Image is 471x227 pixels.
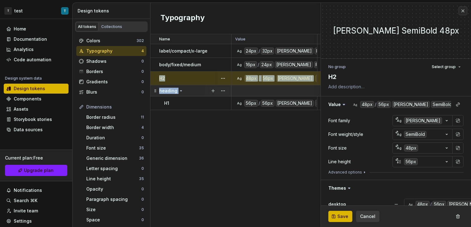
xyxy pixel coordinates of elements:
div: Ag [237,101,242,106]
div: [PERSON_NAME] [275,61,313,68]
div: Dimensions [86,104,144,110]
div: Assets [14,106,28,112]
a: Gradients0 [76,77,146,87]
div: Design system data [5,76,42,81]
div: Ag [397,146,402,151]
div: 11 [141,115,144,120]
div: Font size [86,145,139,151]
div: 56px [261,75,275,82]
div: 4 [141,125,144,130]
div: [PERSON_NAME] [276,75,314,82]
td: None [317,96,349,110]
div: 0 [141,207,144,212]
div: Opacity [86,186,141,192]
button: Ag48px [392,142,453,154]
div: SemiBold [315,100,337,107]
div: [PERSON_NAME] [404,117,442,124]
div: 56px [244,100,258,107]
div: Design tokens [78,8,148,14]
button: AgSemiBold [392,129,453,140]
p: H1 [164,100,169,106]
div: [PERSON_NAME] SemiBold 48px [321,25,471,36]
div: Collections [101,24,122,29]
div: Blurs [86,89,141,95]
div: Border width [86,124,141,131]
a: Assets [4,104,69,114]
div: 0 [141,187,144,192]
div: Borders [86,68,141,75]
div: 36 [139,156,144,161]
button: Search ⌘K [4,196,69,206]
a: Size0 [84,205,146,215]
div: T [4,7,12,15]
textarea: H2 [327,71,462,82]
div: Ag [397,132,402,137]
button: Select group [429,63,464,71]
p: heading [159,88,177,94]
div: Gradients [86,79,141,85]
div: Ag [237,49,242,53]
div: Paragraph spacing [86,196,141,202]
a: Design tokens [4,84,69,94]
div: Design tokens [14,86,45,92]
div: 0 [141,90,144,95]
div: 302 [136,38,144,43]
div: Colors [86,38,136,44]
a: Font size35 [84,143,146,153]
button: TtestT [1,4,71,17]
div: 56px [404,158,418,165]
a: Paragraph spacing0 [84,194,146,204]
div: / [430,201,432,208]
button: Upgrade plan [5,165,67,176]
span: Save [337,213,348,220]
div: 35 [139,176,144,181]
div: / [258,61,259,68]
button: Save [328,211,352,222]
div: Home [14,26,26,32]
span: Cancel [360,213,375,220]
div: / [259,48,260,54]
div: Ag [408,202,413,207]
a: Border radius11 [84,112,146,122]
td: None [317,58,349,72]
a: Typography4 [76,46,146,56]
div: 4 [141,49,144,53]
p: H2 [159,75,165,81]
a: Colors302 [76,36,146,46]
div: All tokens [78,24,96,29]
a: Data sources [4,125,69,135]
h2: Typography [160,13,205,24]
div: T [64,8,66,13]
div: 16px [244,61,257,68]
div: No group [328,64,346,69]
div: 0 [141,59,144,64]
a: Analytics [4,44,69,54]
a: Duration0 [84,133,146,143]
div: 0 [141,79,144,84]
td: None [317,44,349,58]
div: / [259,100,260,107]
div: Font weight/style [328,131,363,137]
div: Storybook stories [14,116,52,123]
div: Ag [353,102,358,107]
div: Border radius [86,114,141,120]
td: None [317,72,349,85]
p: Name [159,37,170,42]
div: Code automation [14,57,51,63]
a: Blurs0 [76,87,146,97]
a: Settings [4,216,69,226]
div: Regular [314,61,333,68]
div: 48px [404,145,418,151]
div: Line height [328,159,351,165]
div: Analytics [14,46,34,53]
span: Select group [432,64,456,69]
div: Notifications [14,187,42,193]
div: 35 [139,146,144,151]
div: Current plan : Free [5,155,67,161]
div: Invite team [14,208,38,214]
p: body/fixed/medium [159,62,201,68]
div: 32px [261,48,274,54]
a: Components [4,94,69,104]
div: Size [86,206,141,213]
a: Shadows0 [76,56,146,66]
